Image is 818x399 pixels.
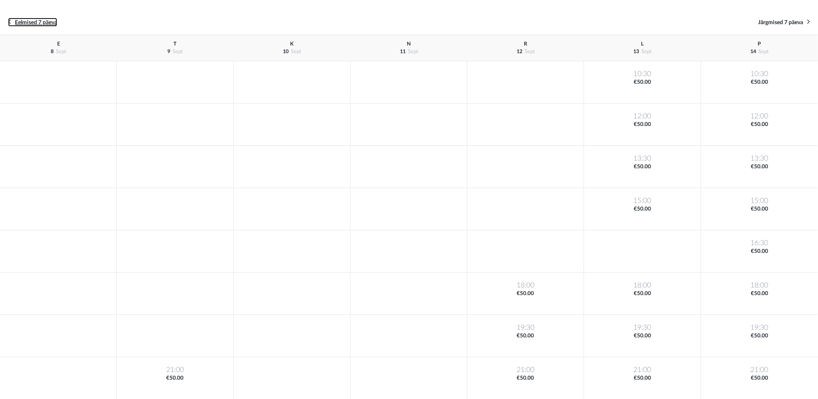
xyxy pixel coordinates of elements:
span: 19:30 [469,323,582,332]
span: 12:00 [703,112,816,121]
span: 12:00 [585,112,698,121]
span: sept [641,49,651,54]
span: 10:30 [703,69,816,79]
span: T [173,41,177,46]
span: €50.00 [469,290,582,298]
span: 13:30 [585,154,698,163]
span: 12 [517,49,522,54]
span: 21:00 [585,365,698,374]
span: €50.00 [703,290,816,298]
span: €50.00 [585,121,698,128]
span: 21:00 [118,365,231,374]
span: €50.00 [469,332,582,340]
span: sept [56,49,66,54]
span: €50.00 [703,374,816,382]
span: €50.00 [703,121,816,128]
span: €50.00 [703,248,816,255]
span: sept [408,49,418,54]
span: 15:00 [703,196,816,205]
span: €50.00 [585,332,698,340]
a: Eelmised 7 päeva [8,18,57,27]
span: 19:30 [585,323,698,332]
span: €50.00 [585,374,698,382]
span: 9 [167,49,170,54]
span: Eelmised 7 päeva [15,20,57,25]
span: L [641,41,644,46]
span: sept [173,49,183,54]
span: 18:00 [585,281,698,290]
span: 21:00 [703,365,816,374]
span: sept [758,49,768,54]
span: €50.00 [118,374,231,382]
span: €50.00 [703,205,816,213]
a: Järgmised 7 päeva [758,18,810,27]
span: E [57,41,60,46]
span: €50.00 [703,163,816,171]
span: 13:30 [703,154,816,163]
span: 19:30 [703,323,816,332]
span: Järgmised 7 päeva [758,20,803,25]
span: 15:00 [585,196,698,205]
span: €50.00 [585,290,698,298]
span: €50.00 [469,374,582,382]
span: 11 [400,49,406,54]
span: 13 [633,49,639,54]
span: 16:30 [703,238,816,248]
span: €50.00 [703,332,816,340]
span: N [407,41,411,46]
span: 8 [51,49,54,54]
span: 10 [283,49,288,54]
span: €50.00 [585,163,698,171]
span: R [524,41,527,46]
span: sept [291,49,301,54]
span: 21:00 [469,365,582,374]
span: sept [525,49,535,54]
span: €50.00 [585,79,698,86]
span: €50.00 [703,79,816,86]
span: 18:00 [703,281,816,290]
span: 10:30 [585,69,698,79]
span: P [758,41,761,46]
span: K [290,41,294,46]
span: 14 [750,49,756,54]
span: 18:00 [469,281,582,290]
span: €50.00 [585,205,698,213]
